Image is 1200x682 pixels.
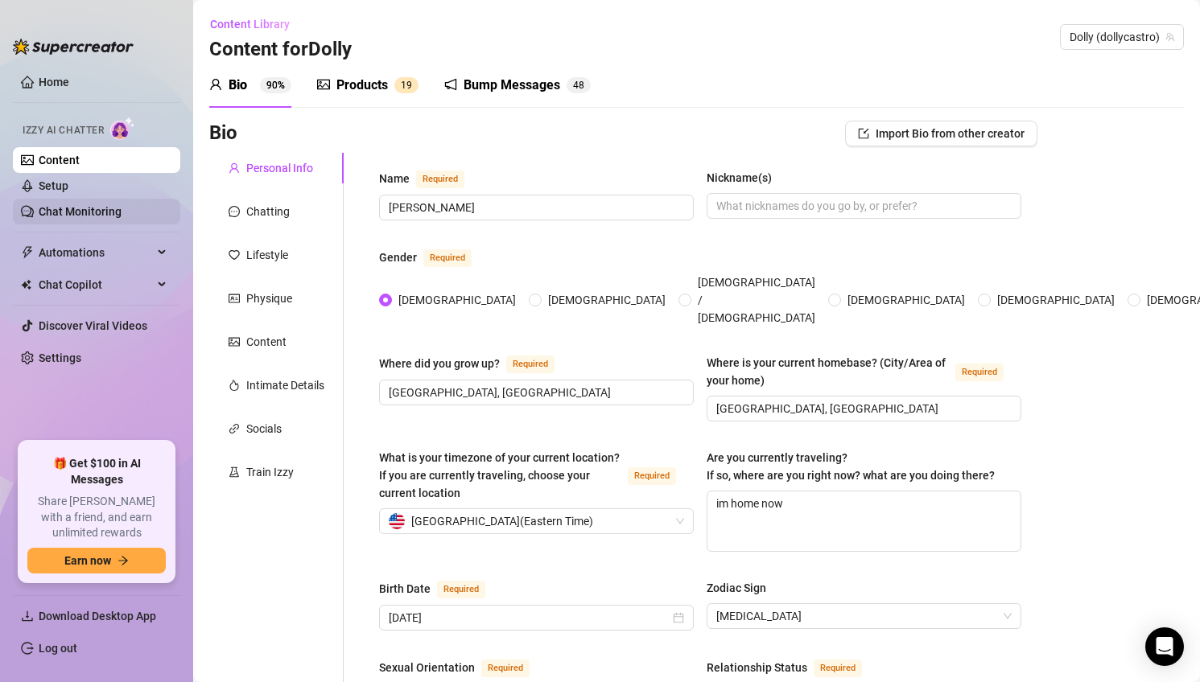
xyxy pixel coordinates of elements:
[379,170,410,187] div: Name
[379,659,475,676] div: Sexual Orientation
[317,78,330,91] span: picture
[209,11,303,37] button: Content Library
[39,272,153,298] span: Chat Copilot
[707,491,1021,551] textarea: im home now
[845,121,1037,146] button: Import Bio from other creator
[392,291,522,309] span: [DEMOGRAPHIC_DATA]
[707,579,766,597] div: Zodiac Sign
[246,246,288,264] div: Lifestyle
[379,579,503,598] label: Birth Date
[389,609,670,627] input: Birth Date
[39,179,68,192] a: Setup
[1165,32,1175,42] span: team
[229,206,240,217] span: message
[991,291,1121,309] span: [DEMOGRAPHIC_DATA]
[707,169,772,187] div: Nickname(s)
[707,659,807,676] div: Relationship Status
[716,197,1008,215] input: Nickname(s)
[389,513,405,529] img: us
[39,642,77,655] a: Log out
[13,39,134,55] img: logo-BBDzfeDw.svg
[444,78,457,91] span: notification
[394,77,419,93] sup: 19
[379,658,547,677] label: Sexual Orientation
[955,364,1004,381] span: Required
[110,117,135,140] img: AI Chatter
[416,170,464,188] span: Required
[707,169,783,187] label: Nickname(s)
[814,659,862,677] span: Required
[401,80,406,91] span: 1
[716,400,1008,417] input: Where is your current homebase? (City/Area of your home)
[628,467,676,485] span: Required
[579,80,584,91] span: 8
[246,376,324,394] div: Intimate Details
[229,466,240,478] span: experiment
[707,658,880,677] label: Relationship Status
[716,604,1012,628] span: Cancer
[389,384,681,401] input: Where did you grow up?
[1070,25,1174,49] span: Dolly (dollycastro)
[210,18,290,31] span: Content Library
[379,355,500,372] div: Where did you grow up?
[39,205,122,218] a: Chat Monitoring
[23,123,104,138] span: Izzy AI Chatter
[39,240,153,265] span: Automations
[542,291,672,309] span: [DEMOGRAPHIC_DATA]
[229,336,240,347] span: picture
[39,76,69,88] a: Home
[229,249,240,261] span: heart
[336,76,388,95] div: Products
[21,279,31,290] img: Chat Copilot
[209,37,352,63] h3: Content for Dolly
[567,77,591,93] sup: 48
[858,128,869,139] span: import
[379,451,620,499] span: What is your timezone of your current location? If you are currently traveling, choose your curre...
[229,380,240,391] span: fire
[707,451,995,482] span: Are you currently traveling? If so, where are you right now? what are you doing there?
[379,169,482,188] label: Name
[27,456,166,487] span: 🎁 Get $100 in AI Messages
[1145,627,1184,666] div: Open Intercom Messenger
[27,494,166,541] span: Share [PERSON_NAME] with a friend, and earn unlimited rewards
[209,78,222,91] span: user
[573,80,579,91] span: 4
[64,554,111,567] span: Earn now
[481,659,530,677] span: Required
[707,354,1021,389] label: Where is your current homebase? (City/Area of your home)
[246,420,282,438] div: Socials
[209,121,237,146] h3: Bio
[691,273,822,327] span: [DEMOGRAPHIC_DATA] / [DEMOGRAPHIC_DATA]
[464,76,560,95] div: Bump Messages
[406,80,412,91] span: 9
[229,423,240,434] span: link
[246,203,290,220] div: Chatting
[841,291,971,309] span: [DEMOGRAPHIC_DATA]
[246,333,287,351] div: Content
[437,581,485,598] span: Required
[379,248,489,267] label: Gender
[379,354,572,373] label: Where did you grow up?
[423,249,472,267] span: Required
[246,463,294,481] div: Train Izzy
[379,249,417,266] div: Gender
[707,354,949,389] div: Where is your current homebase? (City/Area of your home)
[246,290,292,307] div: Physique
[411,509,593,533] span: [GEOGRAPHIC_DATA] ( Eastern Time )
[229,162,240,174] span: user
[39,154,80,166] a: Content
[39,319,147,332] a: Discover Viral Videos
[389,199,681,216] input: Name
[39,351,81,364] a: Settings
[506,355,555,373] span: Required
[707,579,777,597] label: Zodiac Sign
[27,548,166,573] button: Earn nowarrow-right
[21,610,34,622] span: download
[118,555,129,566] span: arrow-right
[246,159,313,177] div: Personal Info
[876,127,1025,140] span: Import Bio from other creator
[260,77,291,93] sup: 90%
[229,76,247,95] div: Bio
[229,293,240,304] span: idcard
[39,610,156,622] span: Download Desktop App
